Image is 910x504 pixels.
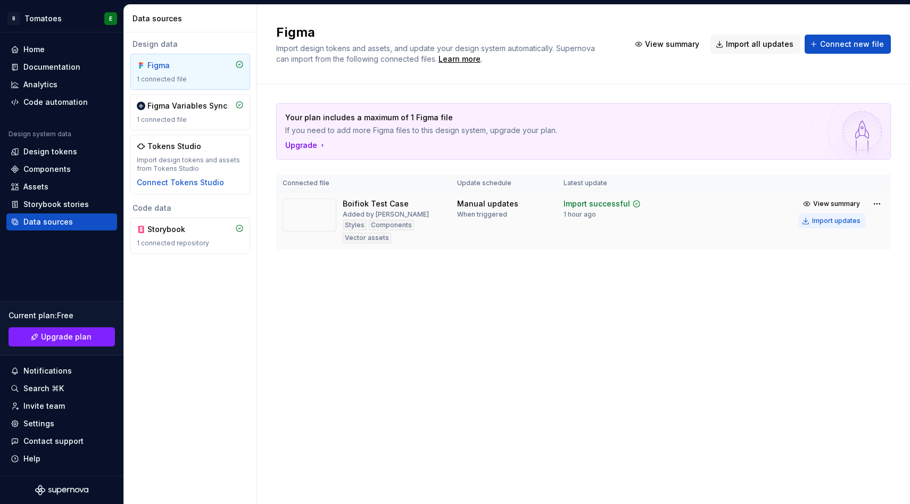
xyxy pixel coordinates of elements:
[812,217,861,225] div: Import updates
[130,203,250,213] div: Code data
[6,398,117,415] a: Invite team
[24,13,62,24] div: Tomatoes
[23,401,65,411] div: Invite team
[23,97,88,108] div: Code automation
[137,156,244,173] div: Import design tokens and assets from Tokens Studio
[130,135,250,194] a: Tokens StudioImport design tokens and assets from Tokens StudioConnect Tokens Studio
[437,55,482,63] span: .
[130,54,250,90] a: Figma1 connected file
[276,24,617,41] h2: Figma
[6,161,117,178] a: Components
[23,453,40,464] div: Help
[137,239,244,247] div: 1 connected repository
[147,224,198,235] div: Storybook
[137,177,224,188] button: Connect Tokens Studio
[6,178,117,195] a: Assets
[23,199,89,210] div: Storybook stories
[457,210,507,219] div: When triggered
[130,218,250,254] a: Storybook1 connected repository
[7,12,20,25] div: B
[23,79,57,90] div: Analytics
[23,436,84,447] div: Contact support
[630,35,706,54] button: View summary
[2,7,121,30] button: BTomatoesE
[276,175,451,192] th: Connected file
[9,130,71,138] div: Design system data
[9,310,115,321] div: Current plan : Free
[805,35,891,54] button: Connect new file
[23,146,77,157] div: Design tokens
[23,383,64,394] div: Search ⌘K
[35,485,88,495] svg: Supernova Logo
[133,13,252,24] div: Data sources
[137,75,244,84] div: 1 connected file
[369,220,414,230] div: Components
[147,60,198,71] div: Figma
[130,39,250,49] div: Design data
[6,380,117,397] button: Search ⌘K
[41,332,92,342] span: Upgrade plan
[285,125,807,136] p: If you need to add more Figma files to this design system, upgrade your plan.
[726,39,793,49] span: Import all updates
[276,44,597,63] span: Import design tokens and assets, and update your design system automatically. Supernova can impor...
[564,199,630,209] div: Import successful
[23,418,54,429] div: Settings
[799,196,865,211] button: View summary
[6,213,117,230] a: Data sources
[23,181,48,192] div: Assets
[343,233,391,243] div: Vector assets
[439,54,481,64] a: Learn more
[710,35,800,54] button: Import all updates
[23,164,71,175] div: Components
[343,220,367,230] div: Styles
[23,366,72,376] div: Notifications
[23,62,80,72] div: Documentation
[457,199,518,209] div: Manual updates
[451,175,557,192] th: Update schedule
[285,140,327,151] button: Upgrade
[343,210,429,219] div: Added by [PERSON_NAME]
[6,450,117,467] button: Help
[147,101,227,111] div: Figma Variables Sync
[130,94,250,130] a: Figma Variables Sync1 connected file
[820,39,884,49] span: Connect new file
[6,143,117,160] a: Design tokens
[147,141,201,152] div: Tokens Studio
[6,415,117,432] a: Settings
[23,44,45,55] div: Home
[6,59,117,76] a: Documentation
[343,199,409,209] div: Boifiok Test Case
[557,175,668,192] th: Latest update
[137,115,244,124] div: 1 connected file
[109,14,112,23] div: E
[23,217,73,227] div: Data sources
[645,39,699,49] span: View summary
[6,94,117,111] a: Code automation
[285,112,807,123] p: Your plan includes a maximum of 1 Figma file
[564,210,596,219] div: 1 hour ago
[799,213,865,228] button: Import updates
[6,433,117,450] button: Contact support
[6,76,117,93] a: Analytics
[813,200,860,208] span: View summary
[6,41,117,58] a: Home
[6,196,117,213] a: Storybook stories
[9,327,115,346] button: Upgrade plan
[6,362,117,379] button: Notifications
